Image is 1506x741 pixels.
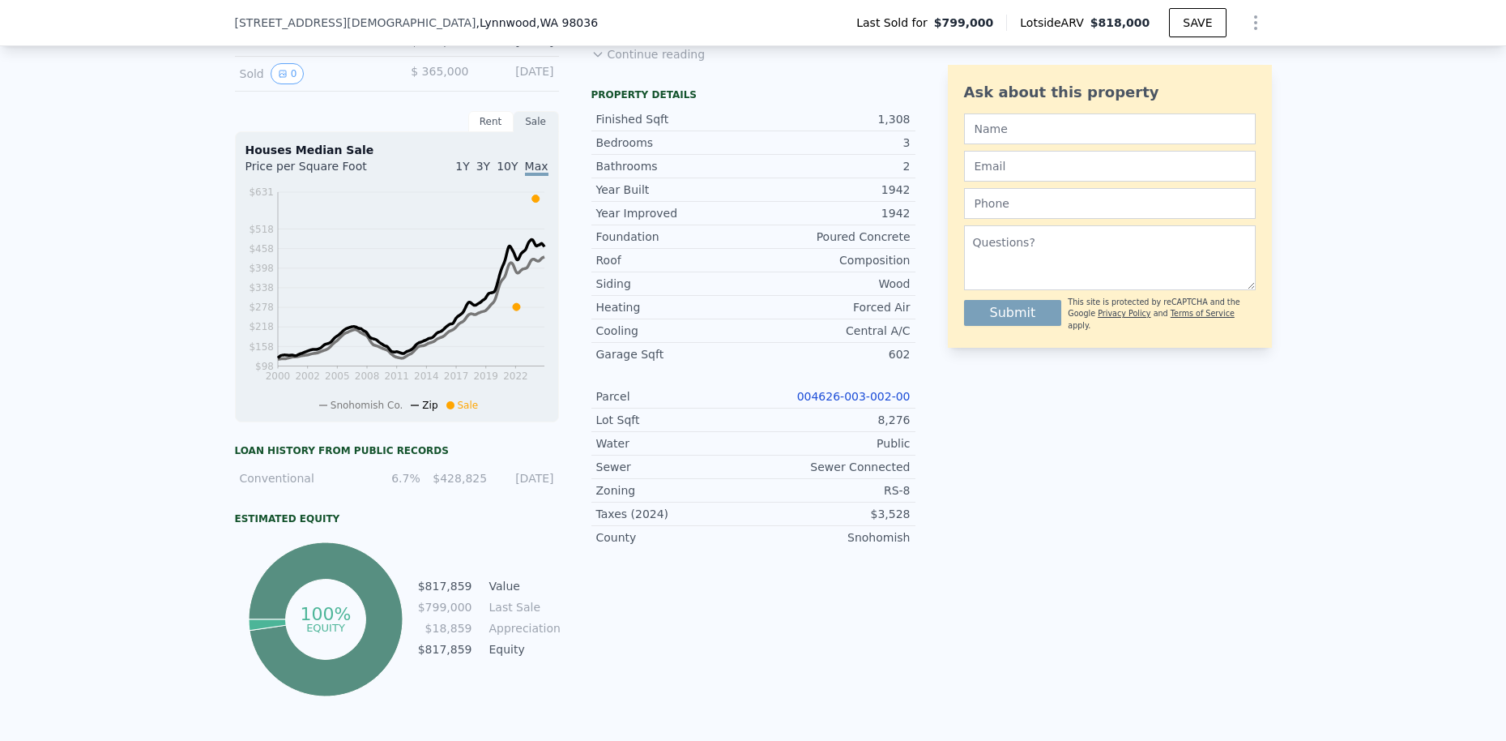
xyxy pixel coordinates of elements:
[1098,309,1150,318] a: Privacy Policy
[753,529,911,546] div: Snohomish
[596,459,753,475] div: Sewer
[596,482,753,499] div: Zoning
[514,111,559,132] div: Sale
[497,160,518,173] span: 10Y
[753,205,911,221] div: 1942
[753,276,911,292] div: Wood
[503,370,528,382] tspan: 2022
[422,400,437,411] span: Zip
[384,370,409,382] tspan: 2011
[235,444,559,457] div: Loan history from public records
[753,182,911,198] div: 1942
[596,323,753,339] div: Cooling
[596,276,753,292] div: Siding
[486,640,559,658] td: Equity
[964,188,1256,219] input: Phone
[249,341,274,353] tspan: $158
[235,15,476,31] span: [STREET_ADDRESS][DEMOGRAPHIC_DATA]
[753,346,911,362] div: 602
[482,63,554,84] div: [DATE]
[473,370,498,382] tspan: 2019
[443,370,468,382] tspan: 2017
[417,640,473,658] td: $817,859
[245,158,397,184] div: Price per Square Foot
[596,252,753,268] div: Roof
[753,135,911,151] div: 3
[525,160,548,176] span: Max
[249,321,274,332] tspan: $218
[596,299,753,315] div: Heating
[596,435,753,452] div: Water
[486,619,559,637] td: Appreciation
[265,370,290,382] tspan: 2000
[468,111,514,132] div: Rent
[596,205,753,221] div: Year Improved
[271,63,305,84] button: View historical data
[591,88,915,101] div: Property details
[414,370,439,382] tspan: 2014
[1020,15,1090,31] span: Lotside ARV
[249,263,274,274] tspan: $398
[497,470,553,486] div: [DATE]
[596,346,753,362] div: Garage Sqft
[325,370,350,382] tspan: 2005
[596,388,753,405] div: Parcel
[476,160,490,173] span: 3Y
[245,142,548,158] div: Houses Median Sale
[753,412,911,428] div: 8,276
[255,361,274,372] tspan: $98
[753,111,911,127] div: 1,308
[753,323,911,339] div: Central A/C
[596,182,753,198] div: Year Built
[753,158,911,174] div: 2
[596,229,753,245] div: Foundation
[235,512,559,525] div: Estimated Equity
[1068,297,1255,332] div: This site is protected by reCAPTCHA and the Google and apply.
[249,302,274,313] tspan: $278
[596,529,753,546] div: County
[753,435,911,452] div: Public
[596,506,753,522] div: Taxes (2024)
[1171,309,1235,318] a: Terms of Service
[455,160,469,173] span: 1Y
[753,229,911,245] div: Poured Concrete
[536,16,598,29] span: , WA 98036
[596,158,753,174] div: Bathrooms
[753,459,911,475] div: Sewer Connected
[1239,6,1272,39] button: Show Options
[249,243,274,255] tspan: $458
[1090,16,1150,29] span: $818,000
[458,400,479,411] span: Sale
[753,299,911,315] div: Forced Air
[240,470,354,486] div: Conventional
[596,111,753,127] div: Finished Sqft
[964,300,1062,326] button: Submit
[295,370,320,382] tspan: 2002
[1169,8,1226,37] button: SAVE
[363,470,420,486] div: 6.7%
[417,619,473,637] td: $18,859
[306,621,345,633] tspan: equity
[964,151,1256,182] input: Email
[249,282,274,293] tspan: $338
[331,400,403,411] span: Snohomish Co.
[240,63,384,84] div: Sold
[486,598,559,616] td: Last Sale
[417,598,473,616] td: $799,000
[934,15,994,31] span: $799,000
[476,15,599,31] span: , Lynnwood
[430,470,487,486] div: $428,825
[249,224,274,235] tspan: $518
[486,577,559,595] td: Value
[591,46,706,62] button: Continue reading
[856,15,934,31] span: Last Sold for
[354,370,379,382] tspan: 2008
[753,506,911,522] div: $3,528
[417,577,473,595] td: $817,859
[249,186,274,198] tspan: $631
[964,81,1256,104] div: Ask about this property
[797,390,911,403] a: 004626-003-002-00
[753,252,911,268] div: Composition
[596,135,753,151] div: Bedrooms
[596,412,753,428] div: Lot Sqft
